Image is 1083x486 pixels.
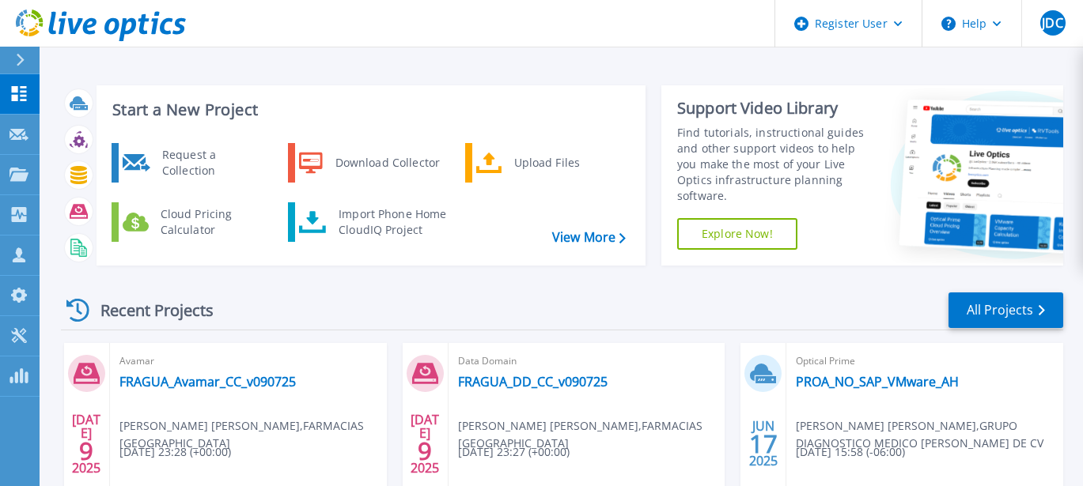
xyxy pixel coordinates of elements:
span: [PERSON_NAME] [PERSON_NAME] , FARMACIAS [GEOGRAPHIC_DATA] [458,417,725,452]
span: Data Domain [458,352,716,370]
div: Cloud Pricing Calculator [153,206,270,238]
a: Cloud Pricing Calculator [112,202,274,242]
a: All Projects [949,292,1063,328]
a: Upload Files [465,143,627,183]
span: [DATE] 23:27 (+00:00) [458,443,570,461]
div: Request a Collection [154,147,270,179]
div: Support Video Library [677,98,877,119]
span: [DATE] 23:28 (+00:00) [119,443,231,461]
div: [DATE] 2025 [410,415,440,473]
div: Find tutorials, instructional guides and other support videos to help you make the most of your L... [677,125,877,204]
h3: Start a New Project [112,101,625,119]
span: [PERSON_NAME] [PERSON_NAME] , FARMACIAS [GEOGRAPHIC_DATA] [119,417,387,452]
span: [PERSON_NAME] [PERSON_NAME] , GRUPO DIAGNOSTICO MEDICO [PERSON_NAME] DE CV [796,417,1063,452]
span: 17 [749,437,778,450]
a: Download Collector [288,143,450,183]
span: 9 [79,444,93,458]
span: Avamar [119,352,377,370]
div: JUN 2025 [748,415,778,473]
a: FRAGUA_Avamar_CC_v090725 [119,374,296,390]
div: Download Collector [328,147,447,179]
div: Recent Projects [61,291,235,330]
span: [DATE] 15:58 (-06:00) [796,443,905,461]
span: 9 [418,444,432,458]
a: PROA_NO_SAP_VMware_AH [796,374,959,390]
span: JDC [1042,17,1062,29]
a: View More [552,230,626,245]
span: Optical Prime [796,352,1054,370]
a: FRAGUA_DD_CC_v090725 [458,374,608,390]
a: Explore Now! [677,218,797,250]
a: Request a Collection [112,143,274,183]
div: [DATE] 2025 [71,415,101,473]
div: Upload Files [506,147,623,179]
div: Import Phone Home CloudIQ Project [331,206,454,238]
